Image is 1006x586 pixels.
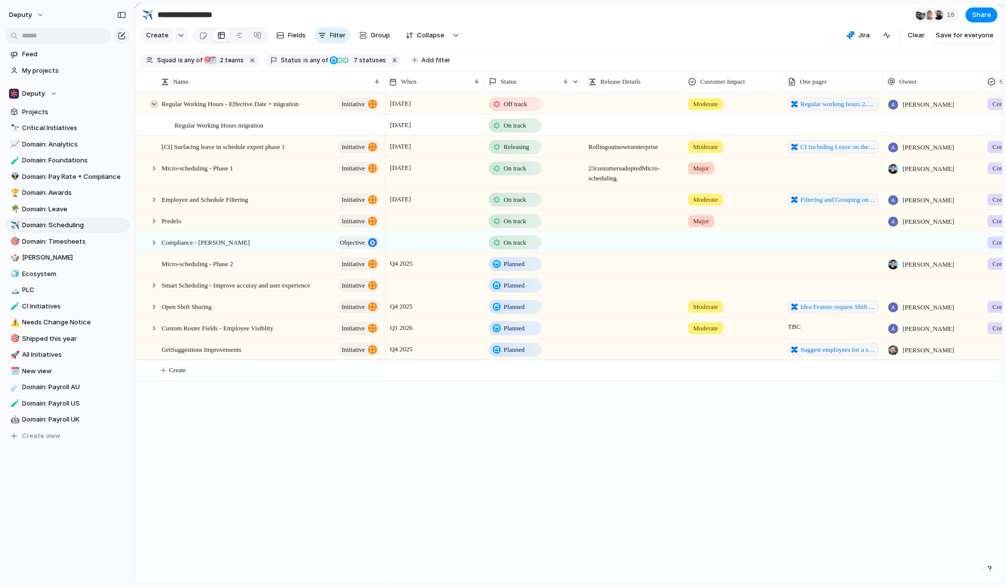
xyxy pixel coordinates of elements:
button: initiative [338,193,380,206]
span: Domain: Leave [22,204,126,214]
span: When [401,77,416,87]
button: 🔭 [9,123,19,133]
button: ✈️ [140,7,156,23]
span: Major [693,216,709,226]
div: 🎲[PERSON_NAME] [5,250,130,265]
div: ☄️Domain: Payroll AU [5,380,130,395]
span: One pager [800,77,827,87]
span: Domain: Pay Rate + Compliance [22,172,126,182]
span: Shipped this year [22,334,126,344]
button: 🎲 [9,253,19,263]
span: On track [504,121,526,131]
span: Q4 2025 [388,300,415,312]
span: Planned [504,344,525,354]
button: 🧪 [9,399,19,409]
span: Custom Roster Fields - Employee Visiblity [162,321,273,333]
div: ☄️ [10,382,17,393]
button: 🧪 [9,301,19,311]
button: ✈️ [9,220,19,230]
span: [PERSON_NAME] [903,323,954,333]
span: deputy [9,10,32,20]
button: Clear [904,27,929,43]
span: Create [169,365,186,375]
button: Share [966,7,998,22]
button: initiative [338,321,380,334]
a: 🧪Domain: Foundations [5,153,130,168]
div: 🎯 [204,56,212,64]
span: Micro-scheduling - Phase 1 [162,162,233,173]
div: 🌴 [10,203,17,215]
span: [PERSON_NAME] [22,253,126,263]
a: 🏔️PLC [5,283,130,297]
button: 👽 [9,172,19,182]
span: Moderate [693,99,718,109]
div: 🧪 [10,155,17,166]
div: 🎯Shipped this year [5,331,130,346]
span: Owner [899,77,917,87]
span: Moderate [693,142,718,152]
span: GetSuggestions Improvements [162,343,241,354]
span: Status [501,77,517,87]
div: 🌴Domain: Leave [5,202,130,217]
span: Suggest employees for a shift v2 [801,344,876,354]
span: [PERSON_NAME] [903,100,954,110]
button: 🗓️ [9,366,19,376]
button: 🎯 [9,237,19,247]
span: initiative [342,299,365,313]
span: Filtering and Grouping on the schedule [801,194,876,204]
button: initiative [338,141,380,153]
button: 🚀 [9,350,19,360]
span: Customer Impact [700,77,745,87]
span: CI Initiatives [22,301,126,311]
span: initiative [342,278,365,292]
span: Share [972,10,991,20]
span: Critical Initiatives [22,123,126,133]
a: Feed [5,47,130,62]
span: On track [504,194,526,204]
span: statuses [351,56,386,65]
div: 🏆Domain: Awards [5,185,130,200]
div: 🤖 [10,414,17,426]
button: ☄️ [9,382,19,392]
div: 🏔️ [10,285,17,296]
span: Moderate [693,194,718,204]
span: [PERSON_NAME] [903,164,954,174]
button: 7 statuses [329,55,388,66]
span: PLC [22,285,126,295]
a: 🗓️New view [5,364,130,379]
span: Add filter [421,56,450,65]
span: Major [693,163,709,173]
span: Releasing [504,142,529,152]
a: Idea Feature request Shift sharing to other locations within the business [788,300,879,313]
button: initiative [338,98,380,111]
div: 🤖Domain: Payroll UK [5,412,130,427]
a: Filtering and Grouping on the schedule [788,193,879,206]
a: ✈️Domain: Scheduling [5,218,130,233]
span: All Initiatives [22,350,126,360]
span: Predelo [162,214,182,226]
span: Regular working hours 2.0 pre-migration improvements [801,99,876,109]
span: Smart Scheduling - Improve accuray and user experience [162,279,310,290]
span: Micro-scheduling - Phase 2 [162,257,233,269]
a: 🧪Domain: Payroll US [5,396,130,411]
span: Moderate [693,323,718,333]
button: initiative [338,257,380,270]
div: ✈️ [142,8,153,21]
span: [PERSON_NAME] [903,143,954,152]
a: 👽Domain: Pay Rate + Compliance [5,169,130,184]
span: Save for everyone [936,30,994,40]
a: My projects [5,63,130,78]
span: Off track [504,99,527,109]
button: 🧊 [9,269,19,279]
span: is [304,56,309,65]
span: On track [504,163,526,173]
button: 🎯🗓️2 teams [203,55,246,66]
a: Regular working hours 2.0 pre-migration improvements [788,98,879,111]
div: 🧪CI Initiatives [5,299,130,314]
span: Collapse [417,30,445,40]
a: Suggest employees for a shift v2 [788,343,879,356]
button: initiative [338,279,380,292]
span: Domain: Payroll AU [22,382,126,392]
span: Regular Working Hours - Effective Date + migration [162,98,299,109]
